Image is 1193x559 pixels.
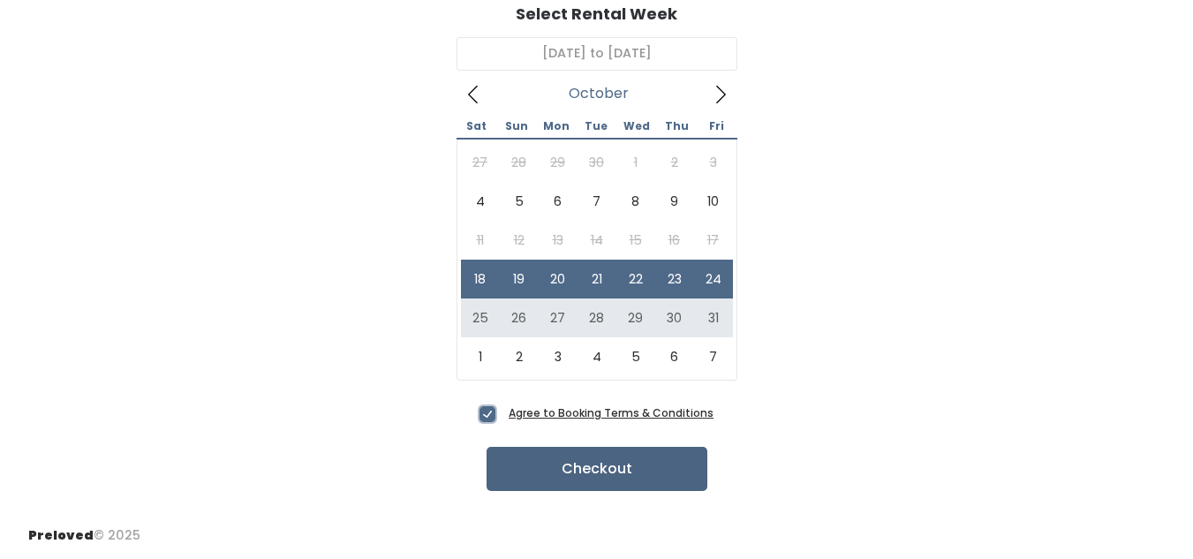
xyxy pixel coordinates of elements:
span: Fri [697,121,736,132]
span: October 28, 2025 [578,298,616,337]
span: November 5, 2025 [616,337,655,376]
button: Checkout [487,447,707,491]
span: November 3, 2025 [539,337,578,376]
span: Tue [577,121,616,132]
span: October 26, 2025 [500,298,539,337]
span: November 1, 2025 [461,337,500,376]
span: November 7, 2025 [694,337,733,376]
span: October 23, 2025 [655,260,694,298]
span: October 19, 2025 [500,260,539,298]
span: October 7, 2025 [578,182,616,221]
span: October 22, 2025 [616,260,655,298]
span: November 6, 2025 [655,337,694,376]
span: October 27, 2025 [539,298,578,337]
a: Agree to Booking Terms & Conditions [509,405,714,420]
span: Thu [657,121,697,132]
span: Sat [457,121,496,132]
span: October 20, 2025 [539,260,578,298]
span: October 21, 2025 [578,260,616,298]
span: October 29, 2025 [616,298,655,337]
span: October 10, 2025 [694,182,733,221]
span: October 4, 2025 [461,182,500,221]
input: Select week [457,37,737,71]
span: Mon [536,121,576,132]
div: © 2025 [28,512,140,545]
span: October 30, 2025 [655,298,694,337]
span: October 25, 2025 [461,298,500,337]
span: October 18, 2025 [461,260,500,298]
span: October 5, 2025 [500,182,539,221]
span: October 8, 2025 [616,182,655,221]
span: Sun [496,121,536,132]
span: November 2, 2025 [500,337,539,376]
h1: Select Rental Week [516,5,677,23]
span: October 9, 2025 [655,182,694,221]
span: October [569,90,629,97]
span: October 31, 2025 [694,298,733,337]
span: November 4, 2025 [578,337,616,376]
span: Preloved [28,526,94,544]
span: October 6, 2025 [539,182,578,221]
span: Wed [616,121,656,132]
span: October 24, 2025 [694,260,733,298]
